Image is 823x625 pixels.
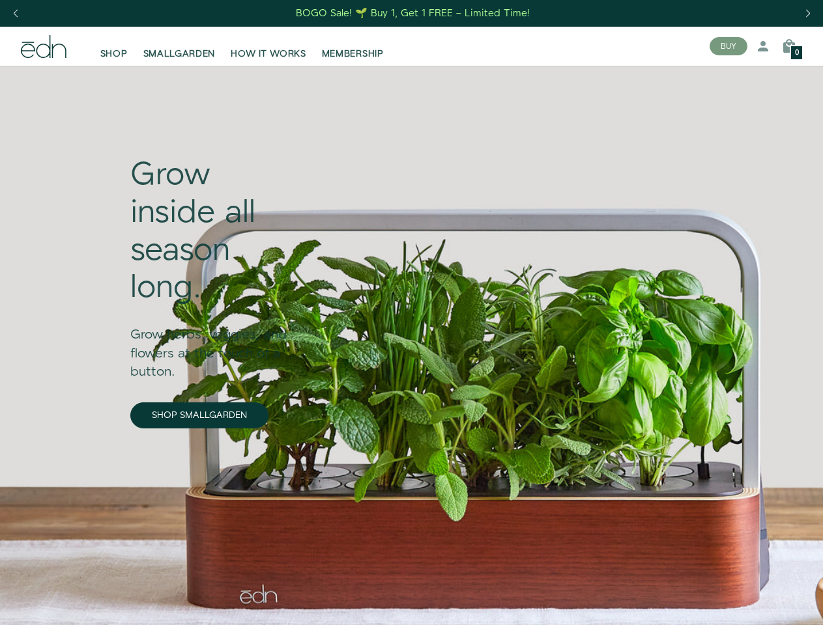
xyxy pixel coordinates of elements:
[223,32,313,61] a: HOW IT WORKS
[710,37,747,55] button: BUY
[100,48,128,61] span: SHOP
[93,32,136,61] a: SHOP
[130,157,300,307] div: Grow inside all season long.
[130,402,268,428] a: SHOP SMALLGARDEN
[143,48,216,61] span: SMALLGARDEN
[322,48,384,61] span: MEMBERSHIP
[314,32,392,61] a: MEMBERSHIP
[231,48,306,61] span: HOW IT WORKS
[295,3,531,23] a: BOGO Sale! 🌱 Buy 1, Get 1 FREE – Limited Time!
[130,307,300,382] div: Grow herbs, veggies, and flowers at the touch of a button.
[136,32,224,61] a: SMALLGARDEN
[296,7,530,20] div: BOGO Sale! 🌱 Buy 1, Get 1 FREE – Limited Time!
[795,49,799,57] span: 0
